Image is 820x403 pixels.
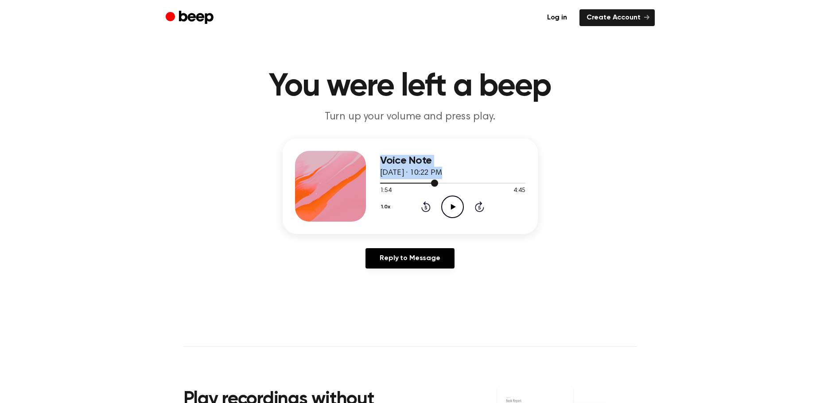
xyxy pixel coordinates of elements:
span: [DATE] · 10:22 PM [380,169,442,177]
span: 4:45 [513,186,525,196]
a: Log in [540,9,574,26]
button: 1.0x [380,200,394,215]
h1: You were left a beep [183,71,637,103]
h3: Voice Note [380,155,525,167]
a: Beep [166,9,216,27]
a: Create Account [579,9,655,26]
span: 1:54 [380,186,392,196]
a: Reply to Message [365,248,454,269]
p: Turn up your volume and press play. [240,110,580,124]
